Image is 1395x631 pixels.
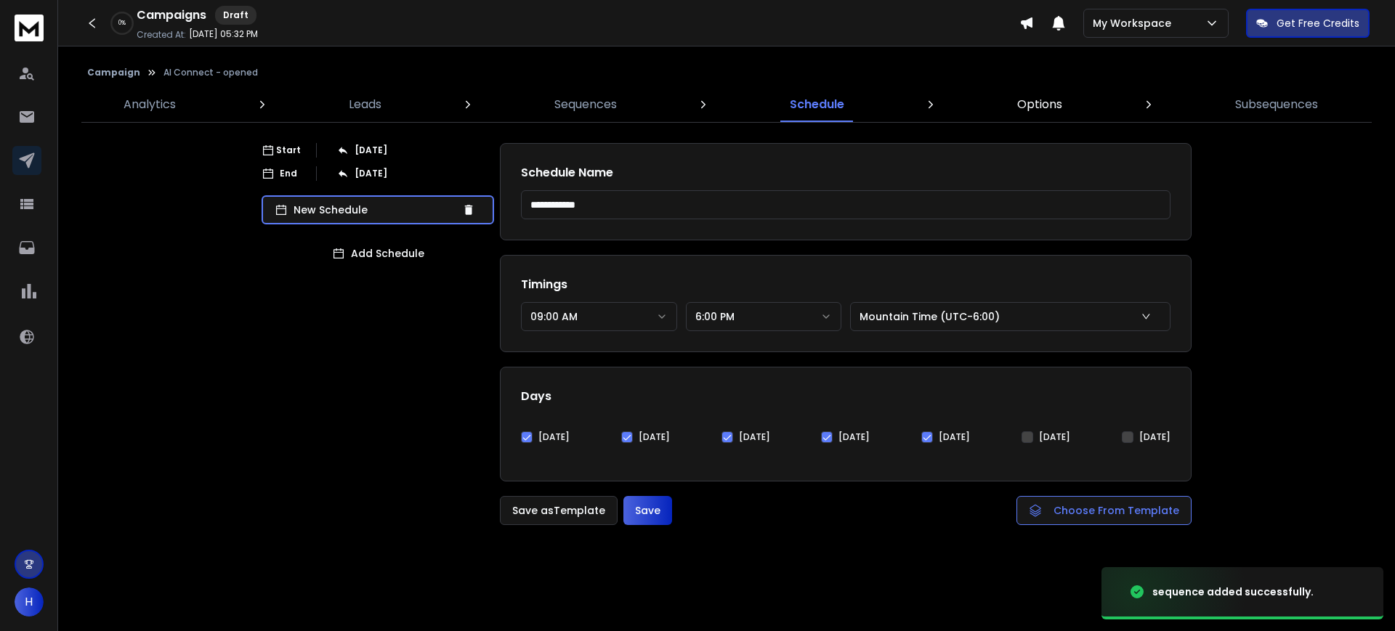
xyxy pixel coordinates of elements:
a: Sequences [546,87,626,122]
button: Add Schedule [262,239,494,268]
div: Draft [215,6,256,25]
h1: Days [521,388,1170,405]
h1: Campaigns [137,7,206,24]
a: Schedule [781,87,853,122]
p: End [280,168,297,179]
p: Start [276,144,301,156]
p: Analytics [124,96,176,113]
button: Save asTemplate [500,496,618,525]
a: Options [1008,87,1071,122]
h1: Timings [521,276,1170,293]
p: Mountain Time (UTC-6:00) [860,309,1006,324]
p: Schedule [790,96,844,113]
label: [DATE] [1139,431,1170,443]
span: Choose From Template [1054,503,1179,518]
a: Subsequences [1226,87,1327,122]
button: 09:00 AM [521,302,677,331]
a: Leads [340,87,390,122]
label: [DATE] [739,431,770,443]
p: [DATE] 05:32 PM [189,28,258,40]
p: Leads [349,96,381,113]
p: Get Free Credits [1277,16,1359,30]
button: H [15,587,44,616]
label: [DATE] [538,431,570,443]
button: Save [623,496,672,525]
div: sequence added successfully. [1152,585,1314,599]
button: Campaign [87,67,140,78]
p: AI Connect - opened [163,67,258,78]
p: Created At: [137,29,186,41]
p: Subsequences [1235,96,1318,113]
img: logo [15,15,44,41]
p: Sequences [554,96,617,113]
h1: Schedule Name [521,164,1170,182]
p: New Schedule [294,203,456,217]
p: 0 % [118,19,126,28]
label: [DATE] [639,431,670,443]
p: My Workspace [1093,16,1177,30]
label: [DATE] [1039,431,1070,443]
button: Get Free Credits [1246,9,1370,38]
label: [DATE] [838,431,870,443]
p: Options [1017,96,1062,113]
p: [DATE] [355,144,387,156]
button: 6:00 PM [686,302,842,331]
label: [DATE] [939,431,970,443]
a: Analytics [115,87,185,122]
button: Choose From Template [1016,496,1192,525]
p: [DATE] [355,168,387,179]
